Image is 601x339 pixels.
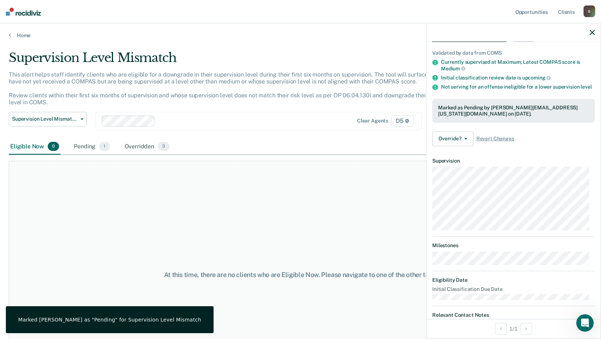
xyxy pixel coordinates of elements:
span: Supervision Level Mismatch [12,116,78,122]
div: Eligible Now [9,139,61,155]
a: Home [9,32,592,39]
span: Medium [441,66,465,71]
dt: Relevant Contact Notes [432,312,595,318]
div: Initial classification review date is [441,74,595,81]
span: 0 [48,142,59,151]
div: Overridden [123,139,171,155]
div: Supervision Level Mismatch [9,50,460,71]
div: 1 / 1 [426,319,601,338]
div: Not serving for an offense ineligible for a lower supervision [441,84,595,90]
dt: Supervision [432,158,595,164]
dt: Milestones [432,242,595,249]
span: 3 [158,142,169,151]
div: Validated by data from COMS [432,50,595,56]
div: Clear agents [357,118,388,124]
dt: Eligibility Date [432,277,595,283]
div: Marked [PERSON_NAME] as "Pending" for Supervision Level Mismatch [18,316,201,323]
button: Previous Opportunity [495,323,507,335]
button: Override? [432,132,473,146]
img: Recidiviz [6,8,41,16]
div: Marked as Pending by [PERSON_NAME][EMAIL_ADDRESS][US_STATE][DOMAIN_NAME] on [DATE]. [438,105,589,117]
span: D5 [391,115,414,127]
iframe: Intercom live chat [576,314,594,332]
p: This alert helps staff identify clients who are eligible for a downgrade in their supervision lev... [9,71,459,106]
span: Revert Changes [476,136,514,142]
button: Next Opportunity [520,323,532,335]
div: Pending [72,139,111,155]
div: At this time, there are no clients who are Eligible Now. Please navigate to one of the other tabs. [155,271,446,279]
span: upcoming [522,75,551,81]
div: B [584,5,595,17]
span: level [581,84,592,90]
div: Currently supervised at Maximum; Latest COMPAS score is [441,59,595,71]
dt: Initial Classification Due Date [432,286,595,292]
span: 1 [99,142,110,151]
